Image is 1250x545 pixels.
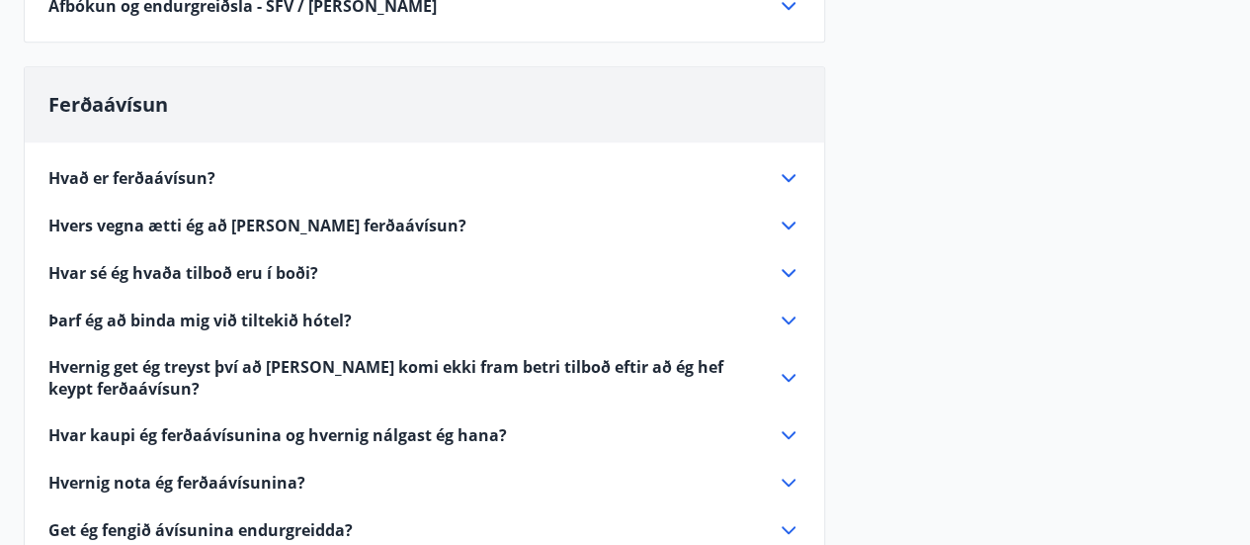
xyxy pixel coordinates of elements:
span: Get ég fengið ávísunina endurgreidda? [48,519,353,541]
span: Ferðaávísun [48,91,168,118]
span: Hvað er ferðaávísun? [48,167,215,189]
div: Hvar kaupi ég ferðaávísunina og hvernig nálgast ég hana? [48,423,800,447]
div: Hvað er ferðaávísun? [48,166,800,190]
span: Þarf ég að binda mig við tiltekið hótel? [48,310,352,331]
div: Hvar sé ég hvaða tilboð eru í boði? [48,261,800,285]
div: Hvers vegna ætti ég að [PERSON_NAME] ferðaávísun? [48,214,800,237]
span: Hvernig nota ég ferðaávísunina? [48,472,305,494]
div: Þarf ég að binda mig við tiltekið hótel? [48,309,800,332]
span: Hvar sé ég hvaða tilboð eru í boði? [48,262,318,284]
span: Hvers vegna ætti ég að [PERSON_NAME] ferðaávísun? [48,215,466,236]
div: Get ég fengið ávísunina endurgreidda? [48,518,800,542]
div: Hvernig nota ég ferðaávísunina? [48,471,800,495]
div: Hvernig get ég treyst því að [PERSON_NAME] komi ekki fram betri tilboð eftir að ég hef keypt ferð... [48,356,800,400]
span: Hvar kaupi ég ferðaávísunina og hvernig nálgast ég hana? [48,424,507,446]
span: Hvernig get ég treyst því að [PERSON_NAME] komi ekki fram betri tilboð eftir að ég hef keypt ferð... [48,356,753,400]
